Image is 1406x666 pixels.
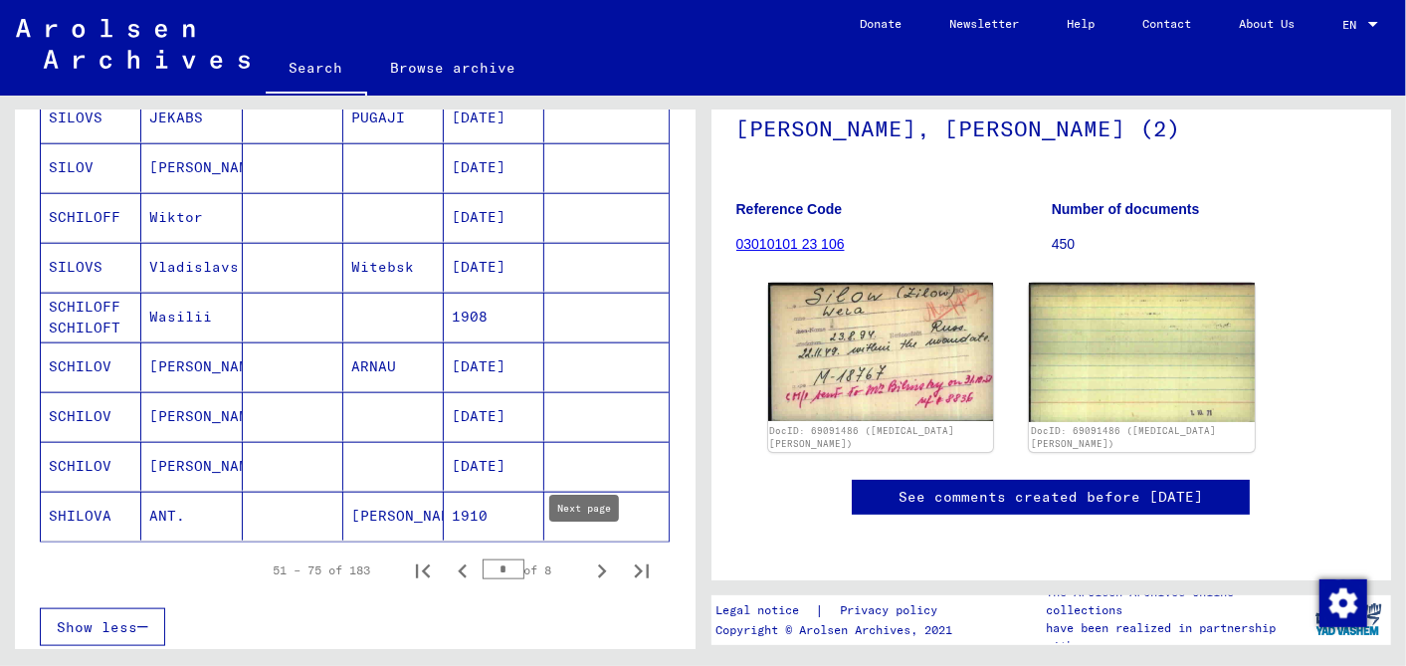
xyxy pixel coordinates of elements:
button: First page [403,551,443,590]
mat-cell: [PERSON_NAME] [141,342,242,391]
mat-cell: SCHILOV [41,392,141,441]
mat-cell: JEKABS [141,94,242,142]
h1: Folder DP3729, names from [PERSON_NAME] to [PERSON_NAME], [PERSON_NAME] (2) [736,50,1367,170]
img: yv_logo.png [1311,594,1386,644]
div: Change consent [1318,578,1366,626]
mat-cell: SCHILOV [41,442,141,491]
button: Previous page [443,551,483,590]
div: 51 – 75 of 183 [274,561,371,579]
a: DocID: 69091486 ([MEDICAL_DATA][PERSON_NAME]) [769,425,954,450]
mat-cell: Wasilii [141,293,242,341]
mat-cell: [PERSON_NAME] [343,492,444,541]
p: The Arolsen Archives online collections [1046,583,1306,619]
button: Last page [622,551,662,590]
img: Arolsen_neg.svg [16,19,250,69]
span: EN [1342,18,1364,32]
b: Number of documents [1052,201,1200,217]
button: Next page [582,551,622,590]
mat-cell: [DATE] [444,442,544,491]
a: DocID: 69091486 ([MEDICAL_DATA][PERSON_NAME]) [1031,425,1216,450]
button: Show less [40,608,165,646]
a: Search [266,44,367,96]
mat-cell: [DATE] [444,243,544,292]
img: 001.jpg [768,283,994,420]
a: Privacy policy [824,600,961,621]
div: | [715,600,961,621]
a: 03010101 23 106 [736,236,845,252]
mat-cell: [PERSON_NAME] [141,143,242,192]
mat-cell: [DATE] [444,94,544,142]
a: See comments created before [DATE] [899,487,1203,508]
mat-cell: SHILOVA [41,492,141,541]
mat-cell: PUGAJI [343,94,444,142]
mat-cell: Vladislavs [141,243,242,292]
span: Show less [57,618,137,636]
mat-cell: Wiktor [141,193,242,242]
mat-cell: SCHILOV [41,342,141,391]
p: 450 [1052,234,1366,255]
mat-cell: 1908 [444,293,544,341]
mat-cell: [PERSON_NAME] [141,392,242,441]
mat-cell: [DATE] [444,392,544,441]
mat-cell: 1910 [444,492,544,541]
mat-cell: SCHILOFF SCHILOFT [41,293,141,341]
mat-cell: [PERSON_NAME] [141,442,242,491]
mat-cell: SILOVS [41,243,141,292]
mat-cell: SILOV [41,143,141,192]
mat-cell: ANT. [141,492,242,541]
mat-cell: Witebsk [343,243,444,292]
mat-cell: ARNAU [343,342,444,391]
b: Reference Code [736,201,843,217]
img: 002.jpg [1029,283,1255,422]
img: Change consent [1319,579,1367,627]
div: of 8 [483,560,582,579]
a: Legal notice [715,600,815,621]
mat-cell: [DATE] [444,193,544,242]
p: Copyright © Arolsen Archives, 2021 [715,621,961,639]
mat-cell: SCHILOFF [41,193,141,242]
mat-cell: [DATE] [444,342,544,391]
mat-cell: SILOVS [41,94,141,142]
mat-cell: [DATE] [444,143,544,192]
a: Browse archive [367,44,540,92]
p: have been realized in partnership with [1046,619,1306,655]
